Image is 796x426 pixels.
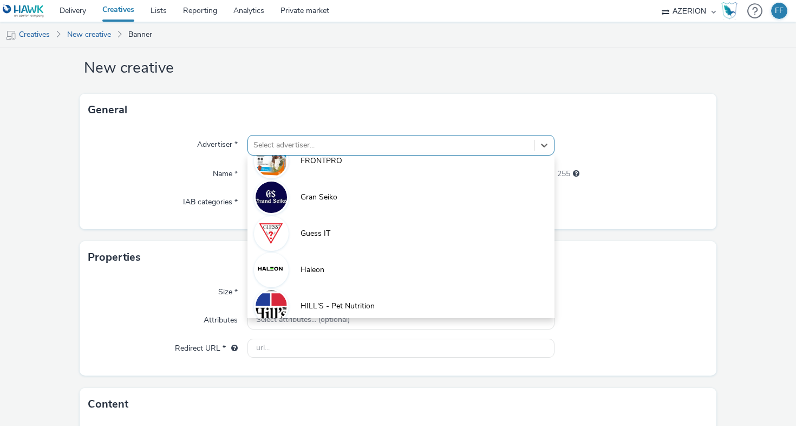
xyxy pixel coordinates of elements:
[775,3,784,19] div: FF
[88,249,141,266] h3: Properties
[3,4,44,18] img: undefined Logo
[256,218,287,249] img: Guess IT
[62,22,116,48] a: New creative
[573,169,579,179] div: Maximum 255 characters
[88,102,127,118] h3: General
[247,339,554,358] input: url...
[301,264,324,275] span: Haleon
[199,311,242,326] label: Attributes
[171,339,242,354] label: Redirect URL *
[193,135,242,150] label: Advertiser *
[721,2,738,20] img: Hawk Academy
[256,254,287,286] img: Haleon
[301,228,330,239] span: Guess IT
[256,182,287,213] img: Gran Seiko
[256,315,350,325] span: Select attributes... (optional)
[88,396,128,412] h3: Content
[214,282,242,298] label: Size *
[256,145,287,177] img: FRONTPRO
[226,343,238,354] div: URL will be used as a validation URL with some SSPs and it will be the redirection URL of your cr...
[123,22,158,48] a: Banner
[301,156,342,166] span: FRONTPRO
[301,301,375,312] span: HILL'S - Pet Nutrition
[557,169,570,179] span: 255
[721,2,742,20] a: Hawk Academy
[208,164,242,179] label: Name *
[256,291,287,322] img: HILL'S - Pet Nutrition
[301,192,337,203] span: Gran Seiko
[179,192,242,208] label: IAB categories *
[5,30,16,41] img: mobile
[80,58,716,79] h1: New creative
